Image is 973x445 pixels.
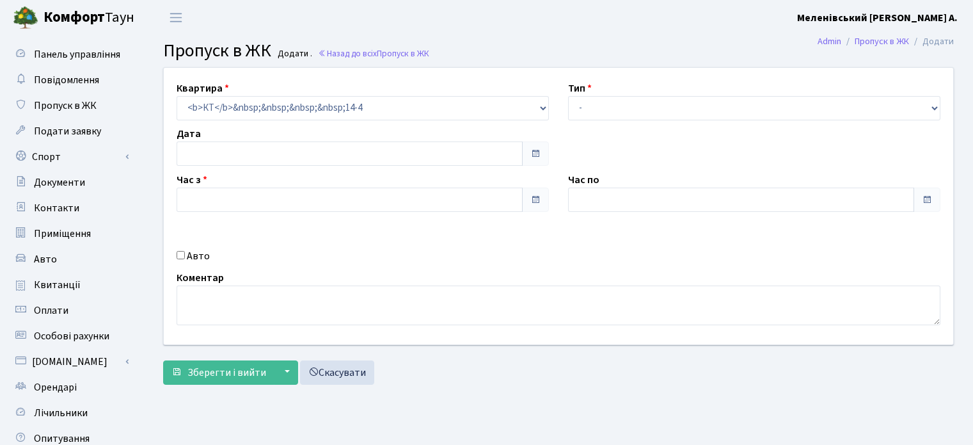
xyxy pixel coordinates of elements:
[6,375,134,400] a: Орендарі
[177,270,224,286] label: Коментар
[34,252,57,266] span: Авто
[163,38,271,63] span: Пропуск в ЖК
[318,47,429,60] a: Назад до всіхПропуск в ЖК
[568,81,592,96] label: Тип
[160,7,192,28] button: Переключити навігацію
[34,73,99,87] span: Повідомлення
[275,49,312,60] small: Додати .
[44,7,134,29] span: Таун
[34,99,97,113] span: Пропуск в ЖК
[909,35,954,49] li: Додати
[6,323,134,349] a: Особові рахунки
[13,5,38,31] img: logo.png
[177,126,201,142] label: Дата
[797,11,958,25] b: Меленівський [PERSON_NAME] А.
[34,329,109,343] span: Особові рахунки
[6,118,134,144] a: Подати заявку
[568,172,599,188] label: Час по
[34,124,101,138] span: Подати заявку
[797,10,958,26] a: Меленівський [PERSON_NAME] А.
[855,35,909,48] a: Пропуск в ЖК
[6,221,134,247] a: Приміщення
[187,248,210,264] label: Авто
[6,349,134,375] a: [DOMAIN_NAME]
[34,175,85,190] span: Документи
[6,298,134,323] a: Оплати
[798,28,973,55] nav: breadcrumb
[34,227,91,241] span: Приміщення
[44,7,105,28] b: Комфорт
[34,47,120,61] span: Панель управління
[177,81,229,96] label: Квартира
[187,366,266,380] span: Зберегти і вийти
[34,303,68,318] span: Оплати
[6,67,134,93] a: Повідомлення
[6,170,134,195] a: Документи
[6,93,134,118] a: Пропуск в ЖК
[34,201,79,215] span: Контакти
[377,47,429,60] span: Пропуск в ЖК
[6,272,134,298] a: Квитанції
[6,195,134,221] a: Контакти
[818,35,841,48] a: Admin
[6,247,134,272] a: Авто
[300,360,374,385] a: Скасувати
[6,400,134,426] a: Лічильники
[6,144,134,170] a: Спорт
[163,360,274,385] button: Зберегти і вийти
[34,380,77,394] span: Орендарі
[6,42,134,67] a: Панель управління
[177,172,207,188] label: Час з
[34,278,81,292] span: Квитанції
[34,406,88,420] span: Лічильники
